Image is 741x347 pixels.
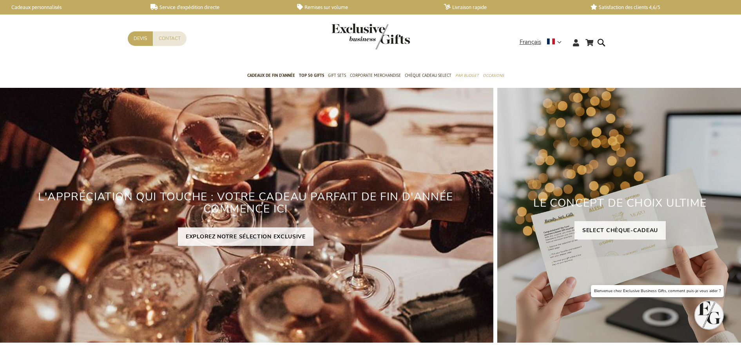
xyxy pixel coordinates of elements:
[328,66,346,86] a: Gift Sets
[455,71,479,80] span: Par budget
[405,71,451,80] span: Chèque Cadeau Select
[150,4,284,11] a: Service d'expédition directe
[483,66,504,86] a: Occasions
[247,71,295,80] span: Cadeaux de fin d’année
[455,66,479,86] a: Par budget
[444,4,578,11] a: Livraison rapide
[247,66,295,86] a: Cadeaux de fin d’année
[297,4,431,11] a: Remises sur volume
[299,71,324,80] span: TOP 50 Gifts
[350,71,401,80] span: Corporate Merchandise
[4,4,138,11] a: Cadeaux personnalisés
[520,38,541,47] span: Français
[591,4,725,11] a: Satisfaction des clients 4,6/5
[178,227,313,246] a: EXPLOREZ NOTRE SÉLECTION EXCLUSIVE
[332,24,410,49] img: Exclusive Business gifts logo
[350,66,401,86] a: Corporate Merchandise
[328,71,346,80] span: Gift Sets
[332,24,371,49] a: store logo
[483,71,504,80] span: Occasions
[299,66,324,86] a: TOP 50 Gifts
[574,221,666,240] a: SELECT CHÈQUE-CADEAU
[405,66,451,86] a: Chèque Cadeau Select
[128,31,153,46] a: Devis
[153,31,187,46] a: Contact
